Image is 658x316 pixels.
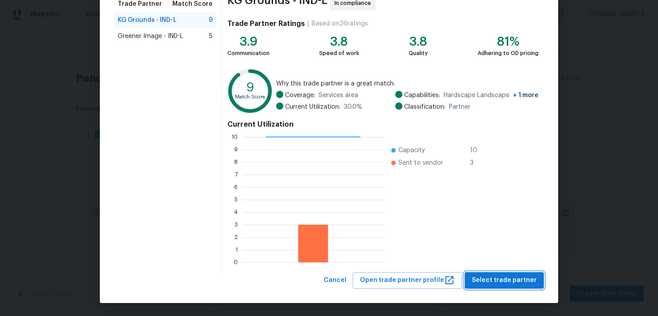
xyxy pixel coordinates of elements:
span: Coverage: [285,91,315,100]
div: Communication [227,49,269,58]
span: Classification: [404,102,445,111]
span: Capabilities: [404,91,440,100]
span: Hardscape Landscape [444,91,538,100]
span: Sent to vendor [398,158,443,167]
span: Capacity [398,146,425,155]
text: 4 [234,209,238,215]
h4: Trade Partner Ratings [227,19,305,28]
text: 9 [246,81,254,94]
span: 5 [209,32,213,41]
text: 8 [234,159,238,165]
text: 6 [234,184,238,190]
div: Based on 26 ratings [312,19,368,28]
div: Speed of work [319,49,359,58]
h4: Current Utilization [227,120,538,129]
div: 3.8 [409,37,428,46]
span: Open trade partner profile [360,275,455,286]
span: Greener Image - IND-L [118,32,183,41]
span: 10 [470,146,484,155]
div: 3.8 [319,37,359,46]
text: 9 [234,147,238,152]
text: 2 [235,235,238,240]
span: Partner [449,102,470,111]
span: 3 [470,158,484,167]
button: Open trade partner profile [353,272,462,289]
div: Quality [409,49,428,58]
text: 3 [235,222,238,227]
button: Select trade partner [465,272,544,289]
span: 30.0 % [344,102,362,111]
span: 9 [209,16,213,25]
span: Cancel [324,275,346,286]
span: Why this trade partner is a great match: [276,79,538,88]
div: | [305,19,312,28]
span: Select trade partner [472,275,537,286]
text: 5 [235,197,238,202]
div: 3.9 [227,37,269,46]
text: 0 [234,260,238,265]
text: 1 [235,247,238,252]
span: KG Grounds - IND-L [118,16,177,25]
span: + 1 more [513,92,538,98]
div: Adhering to OD pricing [478,49,538,58]
text: 7 [235,172,238,177]
div: 81% [478,37,538,46]
text: 10 [231,134,238,140]
span: Services area [319,91,358,100]
button: Cancel [320,272,350,289]
text: Match Score [235,94,265,99]
span: Current Utilization: [285,102,340,111]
